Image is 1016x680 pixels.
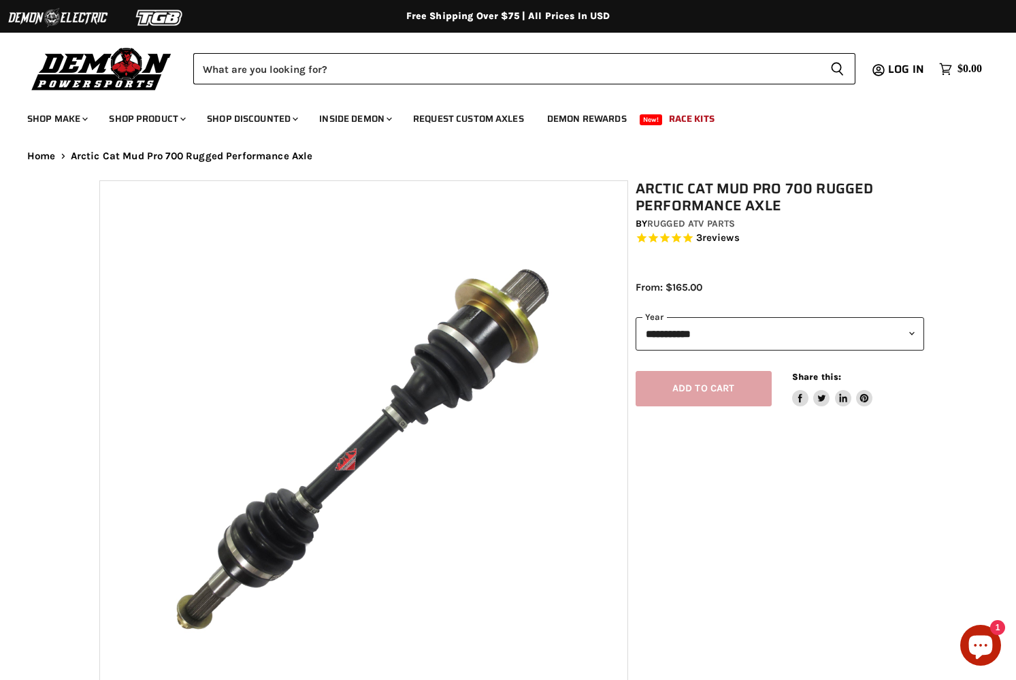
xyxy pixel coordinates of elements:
span: Share this: [792,372,841,382]
aside: Share this: [792,371,873,407]
inbox-online-store-chat: Shopify online store chat [956,625,1005,669]
a: Demon Rewards [537,105,637,133]
div: by [636,216,924,231]
form: Product [193,53,855,84]
a: Shop Discounted [197,105,306,133]
a: Race Kits [659,105,725,133]
span: Rated 5.0 out of 5 stars 3 reviews [636,231,924,246]
a: Request Custom Axles [403,105,534,133]
img: Demon Electric Logo 2 [7,5,109,31]
span: From: $165.00 [636,281,702,293]
ul: Main menu [17,99,979,133]
span: reviews [702,232,740,244]
button: Search [819,53,855,84]
span: 3 reviews [696,232,740,244]
a: Inside Demon [309,105,400,133]
select: year [636,317,924,351]
a: Shop Product [99,105,194,133]
a: Home [27,150,56,162]
span: Log in [888,61,924,78]
img: Demon Powersports [27,44,176,93]
span: $0.00 [957,63,982,76]
a: $0.00 [932,59,989,79]
span: New! [640,114,663,125]
img: TGB Logo 2 [109,5,211,31]
input: Search [193,53,819,84]
h1: Arctic Cat Mud Pro 700 Rugged Performance Axle [636,180,924,214]
a: Shop Make [17,105,96,133]
a: Log in [882,63,932,76]
a: Rugged ATV Parts [647,218,735,229]
span: Arctic Cat Mud Pro 700 Rugged Performance Axle [71,150,313,162]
